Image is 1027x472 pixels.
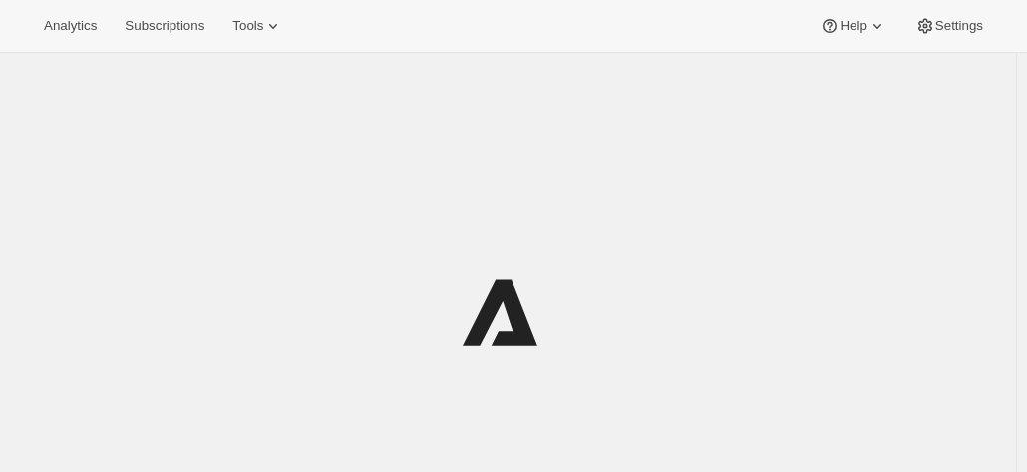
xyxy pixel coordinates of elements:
button: Subscriptions [113,12,216,40]
span: Analytics [44,18,97,34]
button: Analytics [32,12,109,40]
button: Help [808,12,898,40]
button: Settings [903,12,995,40]
button: Tools [220,12,295,40]
span: Settings [935,18,983,34]
span: Subscriptions [125,18,204,34]
span: Help [840,18,866,34]
span: Tools [232,18,263,34]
